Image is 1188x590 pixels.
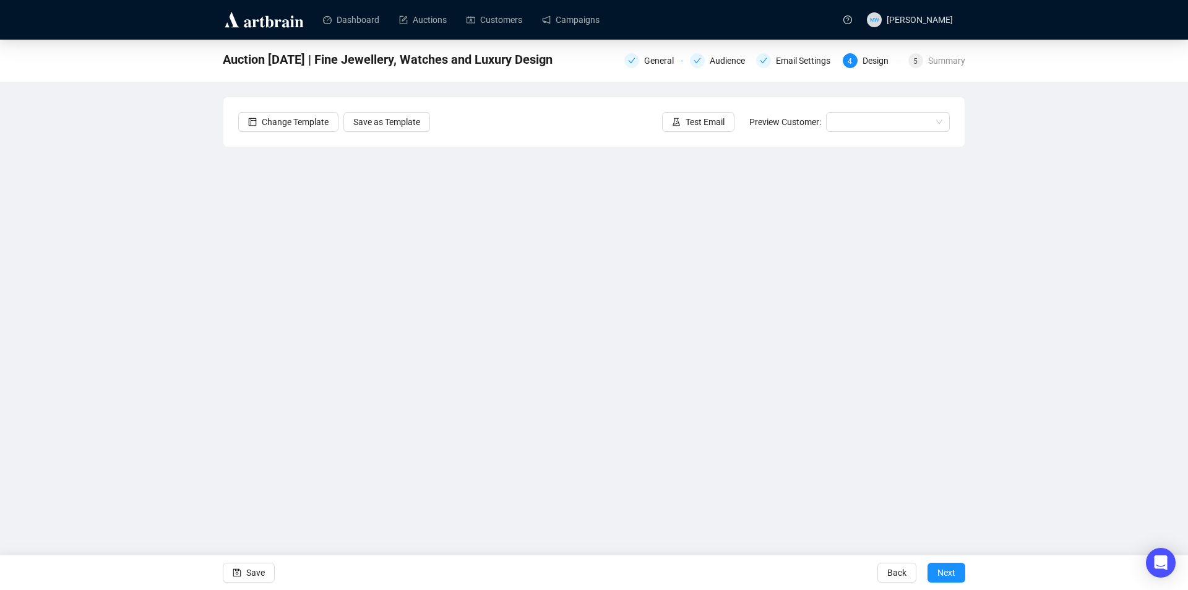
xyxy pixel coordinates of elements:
span: Back [887,555,906,590]
span: question-circle [843,15,852,24]
div: Summary [928,53,965,68]
span: Save as Template [353,115,420,129]
div: Design [863,53,896,68]
span: 5 [913,57,918,66]
div: General [644,53,681,68]
div: 5Summary [908,53,965,68]
button: Test Email [662,112,734,132]
span: check [694,57,701,64]
span: Auction Today | Fine Jewellery, Watches and Luxury Design [223,50,553,69]
button: Save [223,563,275,583]
span: Preview Customer: [749,117,821,127]
div: Email Settings [776,53,838,68]
span: Save [246,555,265,590]
span: Test Email [686,115,725,129]
button: Save as Template [343,112,430,132]
button: Back [877,563,916,583]
button: Next [928,563,965,583]
a: Campaigns [542,4,600,36]
span: check [628,57,635,64]
a: Dashboard [323,4,379,36]
div: Audience [710,53,752,68]
span: [PERSON_NAME] [887,15,953,25]
span: Next [937,555,955,590]
div: General [624,53,682,68]
div: Open Intercom Messenger [1146,548,1176,578]
span: experiment [672,118,681,126]
span: check [760,57,767,64]
span: layout [248,118,257,126]
div: Email Settings [756,53,835,68]
a: Customers [467,4,522,36]
span: save [233,568,241,577]
button: Change Template [238,112,338,132]
a: Auctions [399,4,447,36]
div: Audience [690,53,748,68]
span: MW [870,15,879,24]
div: 4Design [843,53,901,68]
span: Change Template [262,115,329,129]
img: logo [223,10,306,30]
span: 4 [848,57,852,66]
